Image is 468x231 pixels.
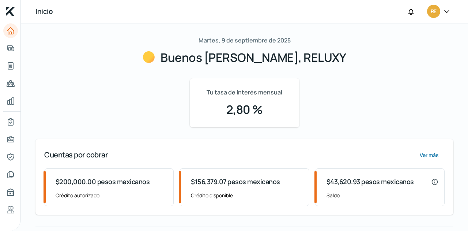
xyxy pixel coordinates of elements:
font: Martes, 9 de septiembre de 2025 [199,36,291,44]
font: Cuentas por cobrar [44,150,108,160]
a: Referencias [3,202,18,217]
font: Buenos [PERSON_NAME], RELUXY [161,49,346,66]
a: Oficina de crédito [3,185,18,200]
font: Saldo [327,192,340,199]
font: $200,000.00 pesos mexicanos [56,177,150,186]
a: Tus créditos [3,59,18,73]
font: Crédito disponible [191,192,233,199]
font: Tu tasa de interés mensual [207,88,282,96]
font: Inicio [35,7,53,16]
font: Ver más [420,152,439,159]
a: Pago a proveedores [3,76,18,91]
font: $156,379.07 pesos mexicanos [191,177,280,186]
a: Inicio [3,23,18,38]
a: Mi contrato [3,115,18,129]
a: Información general [3,132,18,147]
a: Representantes [3,150,18,164]
a: Documentos [3,167,18,182]
font: RE [431,8,436,15]
button: Ver más [414,148,445,163]
a: Mis finanzas [3,94,18,108]
font: $43,620.93 pesos mexicanos [327,177,414,186]
a: Adelantar facturas [3,41,18,56]
font: 2,80 % [226,101,263,118]
font: Crédito autorizado [56,192,99,199]
img: Saludos [143,51,155,63]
